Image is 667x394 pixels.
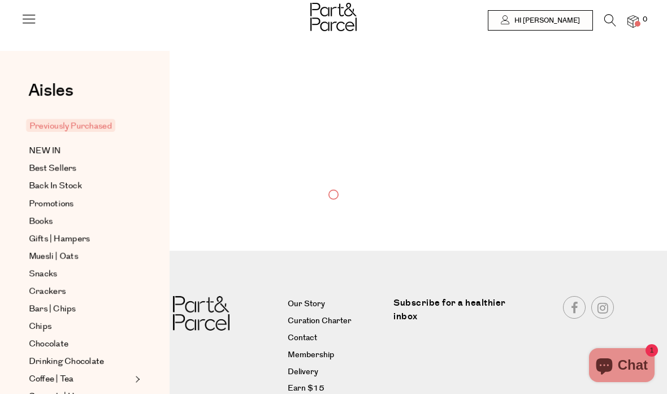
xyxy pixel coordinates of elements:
a: Gifts | Hampers [29,232,132,246]
a: Chocolate [29,337,132,351]
a: Delivery [288,366,386,379]
a: Promotions [29,197,132,211]
a: Aisles [28,82,73,110]
a: 0 [627,15,639,27]
img: Part&Parcel [310,3,357,31]
a: Drinking Chocolate [29,355,132,369]
span: Chips [29,320,51,333]
a: Best Sellers [29,162,132,175]
a: Back In Stock [29,179,132,193]
span: Drinking Chocolate [29,355,104,369]
a: Our Story [288,298,386,311]
a: Crackers [29,285,132,298]
a: Muesli | Oats [29,250,132,263]
span: Best Sellers [29,162,76,175]
span: Promotions [29,197,73,211]
span: 0 [640,15,650,25]
span: Back In Stock [29,179,82,193]
a: Previously Purchased [29,119,132,133]
span: Bars | Chips [29,302,76,316]
span: Hi [PERSON_NAME] [512,16,580,25]
a: Chips [29,320,132,333]
a: Contact [288,332,386,345]
span: Chocolate [29,337,68,351]
span: Previously Purchased [26,119,115,132]
a: Hi [PERSON_NAME] [488,10,593,31]
label: Subscribe for a healthier inbox [393,296,508,332]
a: Bars | Chips [29,302,132,316]
a: Curation Charter [288,315,386,328]
a: Books [29,215,132,228]
a: NEW IN [29,144,132,158]
span: Muesli | Oats [29,250,78,263]
img: Part&Parcel [173,296,229,331]
a: Snacks [29,267,132,281]
span: Books [29,215,53,228]
span: Aisles [28,78,73,103]
span: Gifts | Hampers [29,232,90,246]
inbox-online-store-chat: Shopify online store chat [586,348,658,385]
span: Crackers [29,285,66,298]
span: Snacks [29,267,57,281]
a: Coffee | Tea [29,372,132,386]
span: NEW IN [29,144,61,158]
button: Expand/Collapse Coffee | Tea [132,372,140,386]
span: Coffee | Tea [29,372,73,386]
a: Membership [288,349,386,362]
